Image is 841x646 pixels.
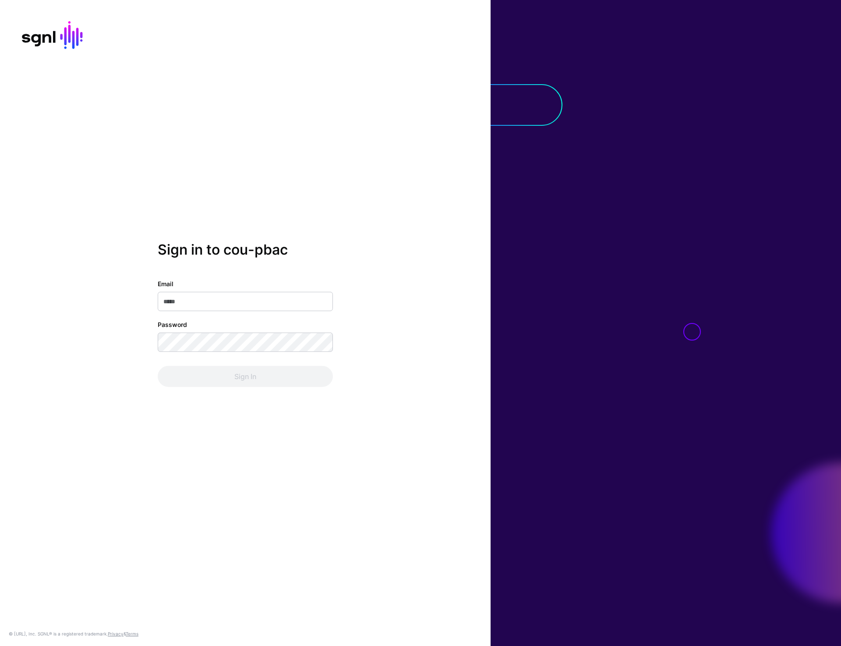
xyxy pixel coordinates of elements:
a: Terms [126,631,138,636]
div: © [URL], Inc. SGNL® is a registered trademark. & [9,630,138,637]
label: Password [158,320,187,329]
h2: Sign in to cou-pbac [158,241,333,258]
a: Privacy [108,631,124,636]
label: Email [158,279,173,288]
